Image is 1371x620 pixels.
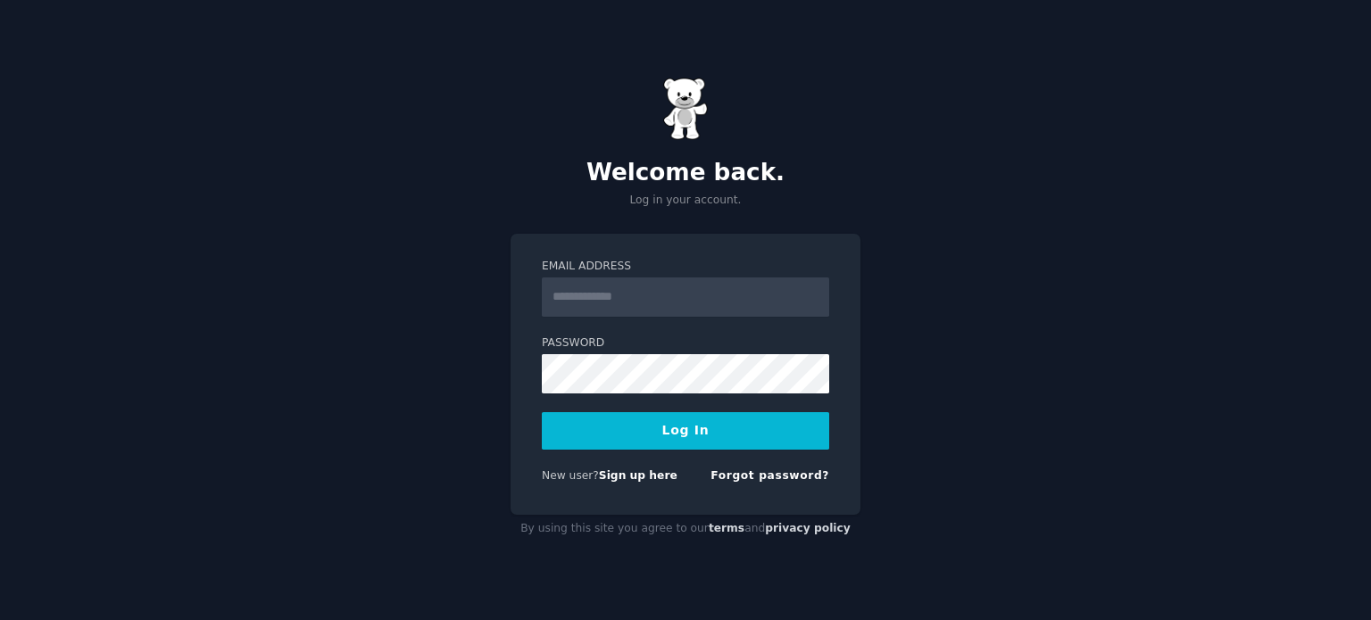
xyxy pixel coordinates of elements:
[663,78,708,140] img: Gummy Bear
[511,193,860,209] p: Log in your account.
[710,469,829,482] a: Forgot password?
[542,412,829,450] button: Log In
[542,335,829,351] label: Password
[765,522,851,534] a: privacy policy
[511,159,860,187] h2: Welcome back.
[542,469,599,482] span: New user?
[542,259,829,275] label: Email Address
[599,469,677,482] a: Sign up here
[709,522,744,534] a: terms
[511,515,860,543] div: By using this site you agree to our and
